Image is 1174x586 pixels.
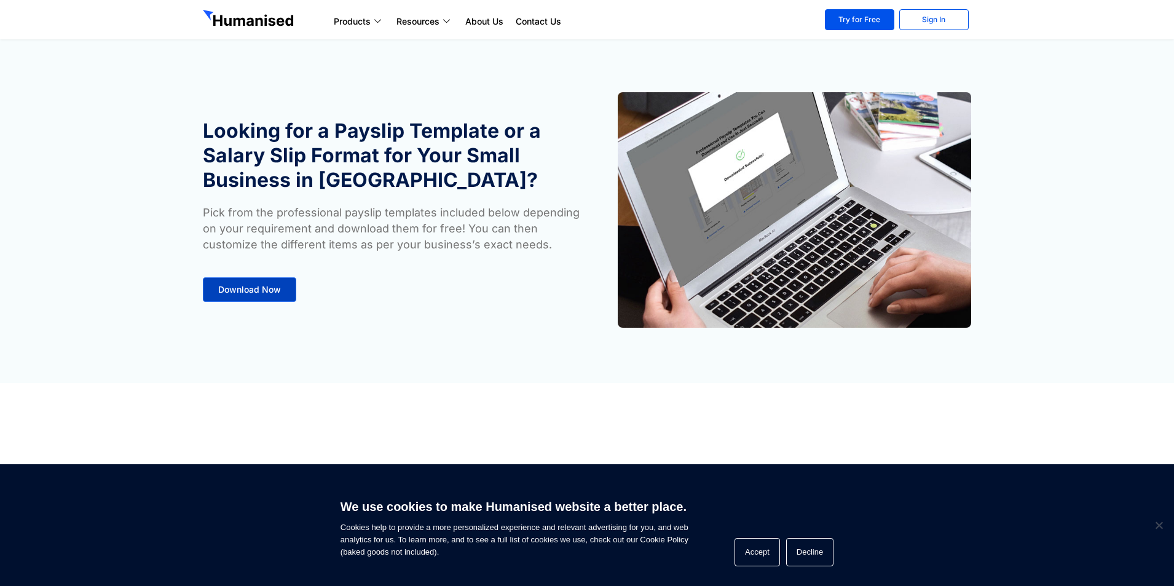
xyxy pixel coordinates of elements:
span: Download Now [218,285,281,294]
h6: We use cookies to make Humanised website a better place. [341,498,688,515]
p: Pick from the professional payslip templates included below depending on your requirement and dow... [203,205,581,253]
a: Try for Free [825,9,894,30]
a: Contact Us [510,14,567,29]
h1: Looking for a Payslip Template or a Salary Slip Format for Your Small Business in [GEOGRAPHIC_DATA]? [203,119,581,192]
a: Products [328,14,390,29]
img: GetHumanised Logo [203,10,296,30]
a: Download Now [203,277,296,302]
button: Decline [786,538,833,566]
h1: Professional Payslip Templates You Can Download and Use in Just Seconds! [368,463,801,512]
span: Decline [1152,519,1165,531]
button: Accept [735,538,780,566]
a: Resources [390,14,459,29]
span: Cookies help to provide a more personalized experience and relevant advertising for you, and web ... [341,492,688,558]
a: About Us [459,14,510,29]
a: Sign In [899,9,969,30]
